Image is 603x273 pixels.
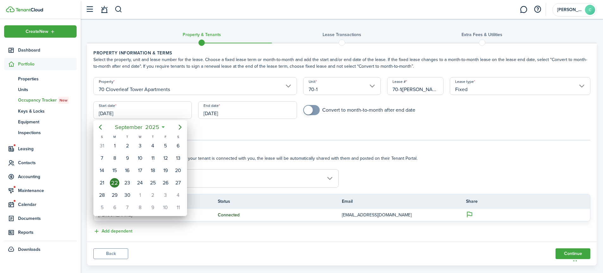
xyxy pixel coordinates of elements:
[148,166,158,175] div: Thursday, September 18, 2025
[122,190,132,200] div: Tuesday, September 30, 2025
[173,166,183,175] div: Saturday, September 20, 2025
[135,203,145,212] div: Wednesday, October 8, 2025
[122,178,132,188] div: Tuesday, September 23, 2025
[122,203,132,212] div: Tuesday, October 7, 2025
[110,190,119,200] div: Monday, September 29, 2025
[161,178,170,188] div: Friday, September 26, 2025
[161,153,170,163] div: Friday, September 12, 2025
[135,141,145,151] div: Wednesday, September 3, 2025
[144,121,160,133] span: 2025
[173,153,183,163] div: Saturday, September 13, 2025
[148,203,158,212] div: Thursday, October 9, 2025
[122,153,132,163] div: Tuesday, September 9, 2025
[161,203,170,212] div: Friday, October 10, 2025
[113,121,144,133] span: September
[108,134,121,140] div: M
[110,203,119,212] div: Monday, October 6, 2025
[122,166,132,175] div: Tuesday, September 16, 2025
[110,153,119,163] div: Monday, September 8, 2025
[97,190,107,200] div: Sunday, September 28, 2025
[97,153,107,163] div: Sunday, September 7, 2025
[173,203,183,212] div: Saturday, October 11, 2025
[97,166,107,175] div: Sunday, September 14, 2025
[173,178,183,188] div: Saturday, September 27, 2025
[134,134,146,140] div: W
[97,203,107,212] div: Sunday, October 5, 2025
[121,134,134,140] div: T
[148,190,158,200] div: Thursday, October 2, 2025
[97,141,107,151] div: Sunday, August 31, 2025
[97,178,107,188] div: Sunday, September 21, 2025
[110,141,119,151] div: Monday, September 1, 2025
[174,121,186,133] mbsc-button: Next page
[111,121,163,133] mbsc-button: September2025
[148,153,158,163] div: Thursday, September 11, 2025
[161,190,170,200] div: Friday, October 3, 2025
[172,134,185,140] div: S
[94,121,107,133] mbsc-button: Previous page
[122,141,132,151] div: Tuesday, September 2, 2025
[148,141,158,151] div: Thursday, September 4, 2025
[96,134,108,140] div: S
[110,178,119,188] div: Today, Monday, September 22, 2025
[147,134,159,140] div: T
[135,153,145,163] div: Wednesday, September 10, 2025
[135,178,145,188] div: Wednesday, September 24, 2025
[110,166,119,175] div: Monday, September 15, 2025
[161,166,170,175] div: Friday, September 19, 2025
[135,166,145,175] div: Wednesday, September 17, 2025
[173,190,183,200] div: Saturday, October 4, 2025
[159,134,172,140] div: F
[148,178,158,188] div: Thursday, September 25, 2025
[135,190,145,200] div: Wednesday, October 1, 2025
[173,141,183,151] div: Saturday, September 6, 2025
[161,141,170,151] div: Friday, September 5, 2025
